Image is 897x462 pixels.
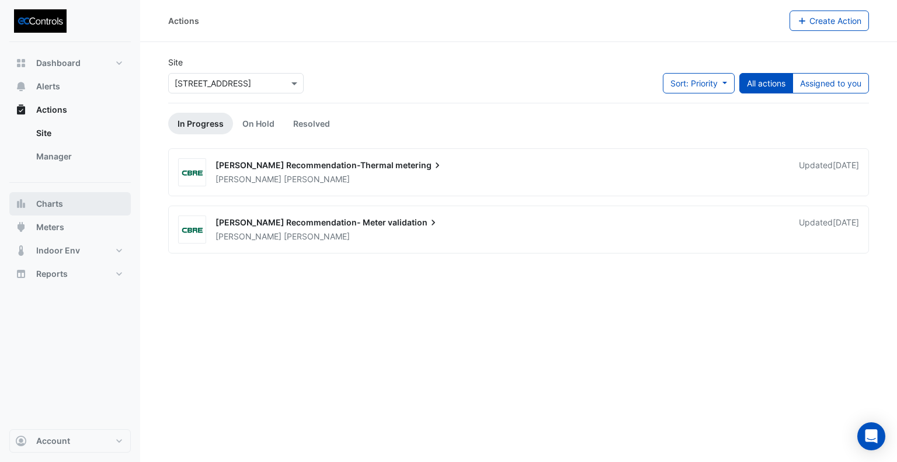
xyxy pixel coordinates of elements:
div: Updated [799,159,859,185]
span: Actions [36,104,67,116]
span: Wed 04-Jun-2025 14:25 AEST [833,217,859,227]
img: CBRE Charter Hall [179,224,206,236]
span: [PERSON_NAME] [215,231,281,241]
a: Site [27,121,131,145]
span: [PERSON_NAME] Recommendation- Meter [215,217,386,227]
span: [PERSON_NAME] [215,174,281,184]
button: Dashboard [9,51,131,75]
span: Wed 04-Jun-2025 14:26 AEST [833,160,859,170]
app-icon: Alerts [15,81,27,92]
a: In Progress [168,113,233,134]
span: [PERSON_NAME] [284,173,350,185]
img: Company Logo [14,9,67,33]
app-icon: Charts [15,198,27,210]
div: Actions [9,121,131,173]
button: Meters [9,216,131,239]
div: Actions [168,15,199,27]
span: Account [36,435,70,447]
span: Alerts [36,81,60,92]
button: Create Action [790,11,870,31]
span: Reports [36,268,68,280]
label: Site [168,56,183,68]
a: Resolved [284,113,339,134]
button: Sort: Priority [663,73,735,93]
button: Account [9,429,131,453]
button: All actions [739,73,793,93]
span: Sort: Priority [670,78,718,88]
span: Charts [36,198,63,210]
button: Indoor Env [9,239,131,262]
app-icon: Dashboard [15,57,27,69]
app-icon: Indoor Env [15,245,27,256]
a: On Hold [233,113,284,134]
span: [PERSON_NAME] [284,231,350,242]
a: Manager [27,145,131,168]
span: Meters [36,221,64,233]
button: Actions [9,98,131,121]
app-icon: Actions [15,104,27,116]
button: Reports [9,262,131,286]
img: CBRE Charter Hall [179,167,206,179]
button: Charts [9,192,131,216]
span: Create Action [809,16,861,26]
span: Dashboard [36,57,81,69]
app-icon: Meters [15,221,27,233]
div: Updated [799,217,859,242]
span: Indoor Env [36,245,80,256]
div: Open Intercom Messenger [857,422,885,450]
span: validation [388,217,439,228]
span: metering [395,159,443,171]
span: [PERSON_NAME] Recommendation-Thermal [215,160,394,170]
button: Alerts [9,75,131,98]
button: Assigned to you [792,73,869,93]
app-icon: Reports [15,268,27,280]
